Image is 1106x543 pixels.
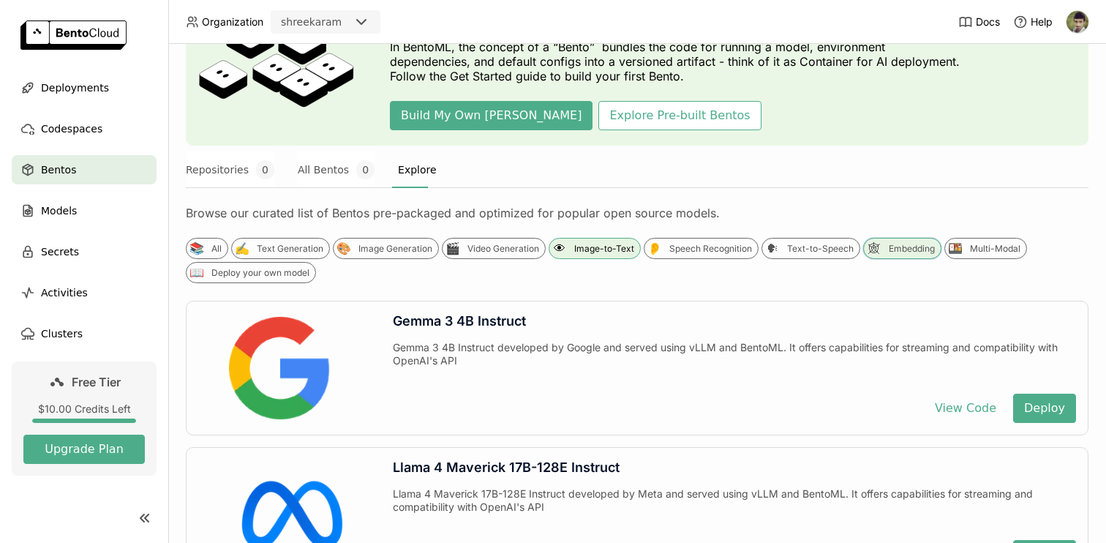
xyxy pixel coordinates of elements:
[211,243,222,255] div: All
[467,243,539,255] div: Video Generation
[442,238,546,259] div: 🎬Video Generation
[1066,11,1088,33] img: Madhusudhan R
[1013,15,1053,29] div: Help
[186,262,316,283] div: 📖Deploy your own model
[644,238,759,259] div: 👂Speech Recognition
[72,375,121,389] span: Free Tier
[189,241,204,256] div: 📚
[393,460,1076,476] div: Llama 4 Maverick 17B-128E Instruct
[186,206,1088,220] div: Browse our curated list of Bentos pre-packaged and optimized for popular open source models.
[41,202,77,220] span: Models
[211,267,309,279] div: Deploy your own model
[234,241,249,256] div: ✍️
[12,237,157,266] a: Secrets
[41,79,109,97] span: Deployments
[761,238,860,259] div: 🗣Text-to-Speech
[231,238,330,259] div: ✍️Text Generation
[12,114,157,143] a: Codespaces
[41,120,102,138] span: Codespaces
[924,394,1007,423] button: View Code
[445,241,460,256] div: 🎬
[356,160,375,179] span: 0
[598,101,761,130] button: Explore Pre-built Bentos
[186,238,228,259] div: 📚All
[764,241,780,256] div: 🗣
[336,241,351,256] div: 🎨
[202,15,263,29] span: Organization
[12,155,157,184] a: Bentos
[398,151,437,188] button: Explore
[41,161,76,179] span: Bentos
[281,15,342,29] div: shreekaram
[976,15,1000,29] span: Docs
[552,241,567,256] div: 👁
[12,319,157,348] a: Clusters
[41,284,88,302] span: Activities
[333,238,439,259] div: 🎨Image Generation
[12,362,157,476] a: Free Tier$10.00 Credits LeftUpgrade Plan
[970,243,1020,255] div: Multi-Modal
[393,487,1076,528] div: Llama 4 Maverick 17B-128E Instruct developed by Meta and served using vLLM and BentoML. It offers...
[787,243,854,255] div: Text-to-Speech
[41,243,79,261] span: Secrets
[647,241,662,256] div: 👂
[41,325,83,342] span: Clusters
[944,238,1027,259] div: 🍱Multi-Modal
[214,302,347,435] img: Gemma 3 4B Instruct
[256,160,274,179] span: 0
[889,243,935,255] div: Embedding
[186,151,274,188] button: Repositories
[947,241,963,256] div: 🍱
[390,101,592,130] button: Build My Own [PERSON_NAME]
[958,15,1000,29] a: Docs
[197,19,355,116] img: cover onboarding
[393,341,1076,382] div: Gemma 3 4B Instruct developed by Google and served using vLLM and BentoML. It offers capabilities...
[1031,15,1053,29] span: Help
[23,402,145,416] div: $10.00 Credits Left
[863,238,941,259] div: 🕸Embedding
[393,313,1076,329] div: Gemma 3 4B Instruct
[343,15,345,30] input: Selected shreekaram.
[358,243,432,255] div: Image Generation
[574,243,634,255] div: Image-to-Text
[23,435,145,464] button: Upgrade Plan
[189,265,204,280] div: 📖
[12,278,157,307] a: Activities
[12,73,157,102] a: Deployments
[12,196,157,225] a: Models
[390,40,968,83] p: In BentoML, the concept of a “Bento” bundles the code for running a model, environment dependenci...
[257,243,323,255] div: Text Generation
[20,20,127,50] img: logo
[669,243,752,255] div: Speech Recognition
[1013,394,1076,423] button: Deploy
[866,241,881,256] div: 🕸
[298,151,375,188] button: All Bentos
[549,238,641,259] div: 👁Image-to-Text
